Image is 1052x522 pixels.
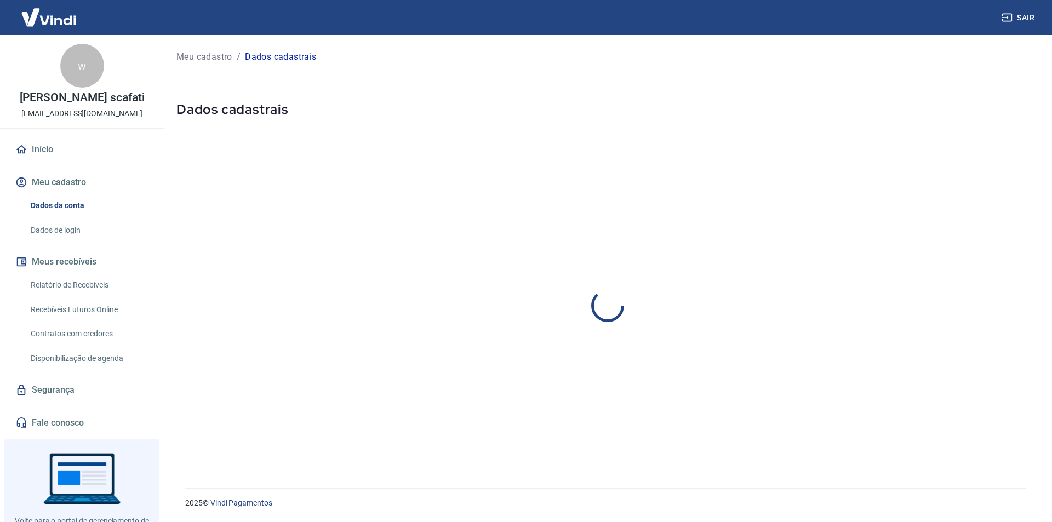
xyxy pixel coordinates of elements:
a: Segurança [13,378,151,402]
p: [PERSON_NAME] scafati [20,92,145,104]
a: Disponibilização de agenda [26,347,151,370]
a: Dados de login [26,219,151,242]
a: Relatório de Recebíveis [26,274,151,296]
div: w [60,44,104,88]
a: Contratos com credores [26,323,151,345]
a: Dados da conta [26,194,151,217]
img: Vindi [13,1,84,34]
a: Meu cadastro [176,50,232,64]
a: Vindi Pagamentos [210,498,272,507]
button: Meu cadastro [13,170,151,194]
a: Recebíveis Futuros Online [26,299,151,321]
p: 2025 © [185,497,1026,509]
p: [EMAIL_ADDRESS][DOMAIN_NAME] [21,108,142,119]
a: Início [13,137,151,162]
p: Dados cadastrais [245,50,316,64]
button: Sair [999,8,1039,28]
button: Meus recebíveis [13,250,151,274]
h5: Dados cadastrais [176,101,1039,118]
p: / [237,50,241,64]
a: Fale conosco [13,411,151,435]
